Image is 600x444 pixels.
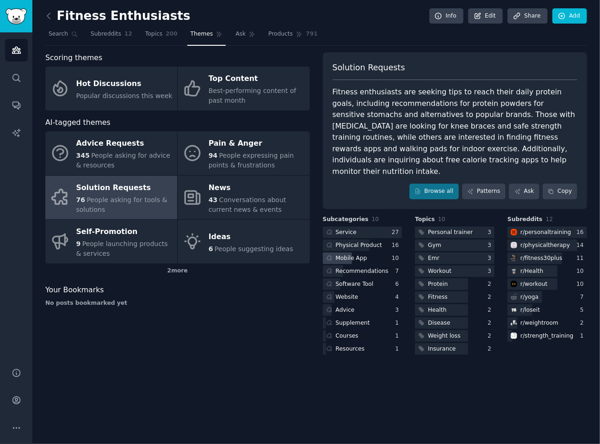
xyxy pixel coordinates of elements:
[507,291,587,303] a: r/yoga7
[336,319,370,327] div: Supplement
[428,345,456,353] div: Insurance
[76,225,173,240] div: Self-Promotion
[87,27,136,46] a: Subreddits12
[415,216,435,224] span: Topics
[396,293,402,302] div: 4
[209,136,305,151] div: Pain & Anger
[76,76,173,91] div: Hot Discussions
[178,131,309,175] a: Pain & Anger94People expressing pain points & frustrations
[336,306,355,314] div: Advice
[396,280,402,289] div: 6
[45,117,111,129] span: AI-tagged themes
[520,280,547,289] div: r/ workout
[488,267,495,276] div: 3
[552,8,587,24] a: Add
[576,254,587,263] div: 11
[336,228,357,237] div: Service
[415,240,495,251] a: Gym3
[209,152,217,159] span: 94
[428,319,450,327] div: Disease
[232,27,259,46] a: Ask
[520,267,543,276] div: r/ Health
[507,216,543,224] span: Subreddits
[45,299,310,308] div: No posts bookmarked yet
[507,253,587,264] a: fitness30plusr/fitness30plus11
[76,240,168,257] span: People launching products & services
[576,280,587,289] div: 10
[511,333,517,339] img: strength_training
[511,242,517,248] img: physicaltherapy
[396,345,402,353] div: 1
[543,184,577,199] button: Copy
[392,254,402,263] div: 10
[438,216,445,222] span: 10
[396,319,402,327] div: 1
[372,216,379,222] span: 10
[415,265,495,277] a: Workout3
[520,293,538,302] div: r/ yoga
[488,241,495,250] div: 3
[415,343,495,355] a: Insurance2
[124,30,132,38] span: 12
[323,304,402,316] a: Advice3
[76,152,170,169] span: People asking for advice & resources
[576,267,587,276] div: 10
[178,176,309,220] a: News43Conversations about current news & events
[333,62,405,74] span: Solution Requests
[428,293,447,302] div: Fitness
[428,267,452,276] div: Workout
[336,332,359,340] div: Courses
[45,284,104,296] span: Your Bookmarks
[415,291,495,303] a: Fitness2
[428,280,448,289] div: Protein
[511,255,517,261] img: fitness30plus
[511,268,517,274] img: Health
[488,345,495,353] div: 2
[45,176,177,220] a: Solution Requests76People asking for tools & solutions
[191,30,213,38] span: Themes
[580,293,587,302] div: 7
[511,307,517,313] img: loseit
[488,319,495,327] div: 2
[396,267,402,276] div: 7
[580,332,587,340] div: 1
[45,52,102,64] span: Scoring themes
[507,240,587,251] a: physicaltherapyr/physicaltherapy14
[520,228,571,237] div: r/ personaltraining
[209,87,297,104] span: Best-performing content of past month
[488,332,495,340] div: 2
[520,241,570,250] div: r/ physicaltherapy
[323,253,402,264] a: Mobile App10
[336,241,382,250] div: Physical Product
[76,196,85,203] span: 76
[507,227,587,238] a: personaltrainingr/personaltraining16
[462,184,506,199] a: Patterns
[323,278,402,290] a: Software Tool6
[76,92,173,99] span: Popular discussions this week
[323,291,402,303] a: Website4
[580,306,587,314] div: 5
[76,196,167,213] span: People asking for tools & solutions
[520,332,573,340] div: r/ strength_training
[409,184,459,199] a: Browse all
[520,306,540,314] div: r/ loseit
[336,280,374,289] div: Software Tool
[576,228,587,237] div: 16
[507,317,587,329] a: weightroomr/weightroom2
[323,265,402,277] a: Recommendations7
[178,67,309,111] a: Top ContentBest-performing content of past month
[209,152,294,169] span: People expressing pain points & frustrations
[76,136,173,151] div: Advice Requests
[336,293,359,302] div: Website
[428,254,439,263] div: Emr
[76,240,81,247] span: 9
[306,30,318,38] span: 791
[468,8,503,24] a: Edit
[415,304,495,316] a: Health2
[507,8,547,24] a: Share
[415,330,495,342] a: Weight loss2
[235,30,246,38] span: Ask
[336,267,389,276] div: Recommendations
[45,9,191,24] h2: Fitness Enthusiasts
[49,30,68,38] span: Search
